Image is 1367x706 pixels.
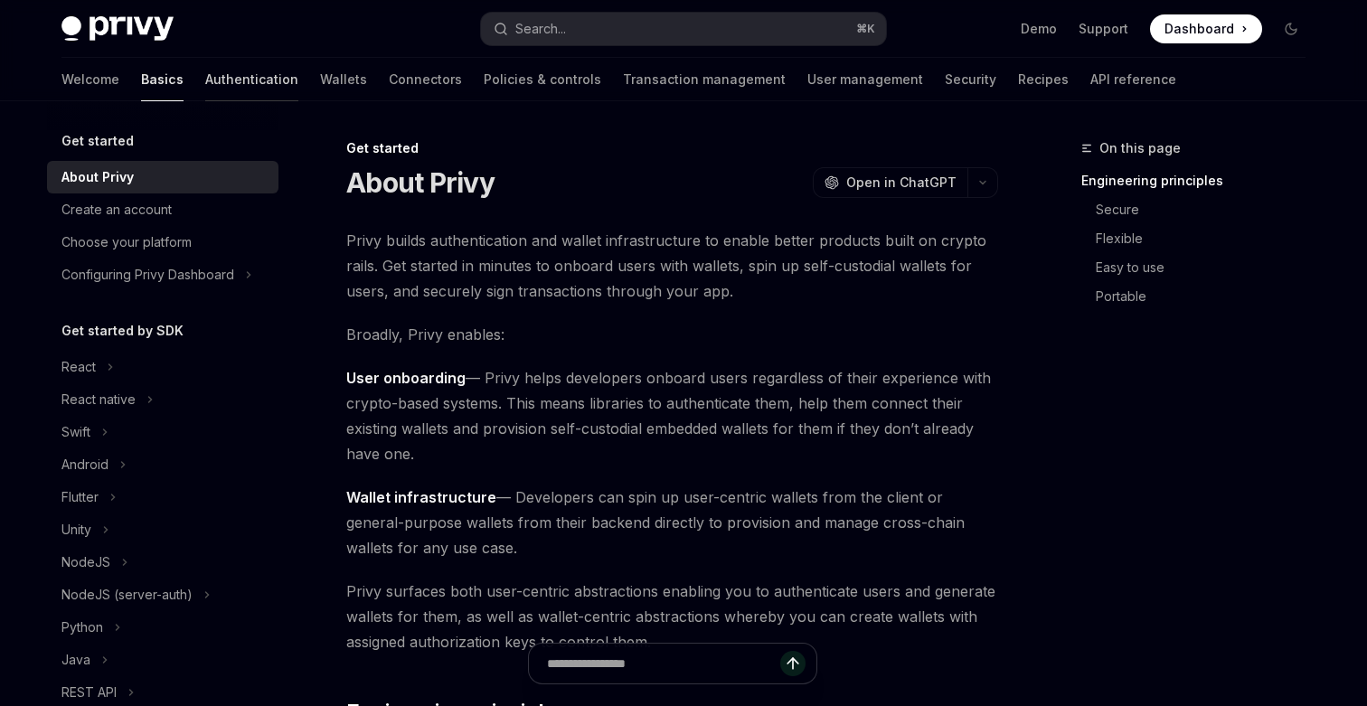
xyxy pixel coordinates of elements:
[1150,14,1262,43] a: Dashboard
[61,320,184,342] h5: Get started by SDK
[1099,137,1181,159] span: On this page
[61,551,110,573] div: NodeJS
[61,389,136,410] div: React native
[346,365,998,466] span: — Privy helps developers onboard users regardless of their experience with crypto-based systems. ...
[61,519,91,541] div: Unity
[481,13,886,45] button: Search...⌘K
[1018,58,1069,101] a: Recipes
[1164,20,1234,38] span: Dashboard
[346,166,495,199] h1: About Privy
[346,488,496,506] strong: Wallet infrastructure
[1090,58,1176,101] a: API reference
[61,454,108,475] div: Android
[141,58,184,101] a: Basics
[61,584,193,606] div: NodeJS (server-auth)
[346,228,998,304] span: Privy builds authentication and wallet infrastructure to enable better products built on crypto r...
[47,193,278,226] a: Create an account
[61,421,90,443] div: Swift
[47,161,278,193] a: About Privy
[61,199,172,221] div: Create an account
[61,166,134,188] div: About Privy
[61,264,234,286] div: Configuring Privy Dashboard
[1096,224,1320,253] a: Flexible
[1277,14,1306,43] button: Toggle dark mode
[1081,166,1320,195] a: Engineering principles
[61,486,99,508] div: Flutter
[1096,282,1320,311] a: Portable
[61,231,192,253] div: Choose your platform
[61,356,96,378] div: React
[61,58,119,101] a: Welcome
[61,617,103,638] div: Python
[846,174,957,192] span: Open in ChatGPT
[389,58,462,101] a: Connectors
[61,16,174,42] img: dark logo
[1079,20,1128,38] a: Support
[346,322,998,347] span: Broadly, Privy enables:
[320,58,367,101] a: Wallets
[807,58,923,101] a: User management
[484,58,601,101] a: Policies & controls
[346,369,466,387] strong: User onboarding
[945,58,996,101] a: Security
[1021,20,1057,38] a: Demo
[515,18,566,40] div: Search...
[61,682,117,703] div: REST API
[1096,195,1320,224] a: Secure
[813,167,967,198] button: Open in ChatGPT
[61,130,134,152] h5: Get started
[205,58,298,101] a: Authentication
[623,58,786,101] a: Transaction management
[346,139,998,157] div: Get started
[346,485,998,560] span: — Developers can spin up user-centric wallets from the client or general-purpose wallets from the...
[1096,253,1320,282] a: Easy to use
[61,649,90,671] div: Java
[780,651,806,676] button: Send message
[346,579,998,654] span: Privy surfaces both user-centric abstractions enabling you to authenticate users and generate wal...
[47,226,278,259] a: Choose your platform
[856,22,875,36] span: ⌘ K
